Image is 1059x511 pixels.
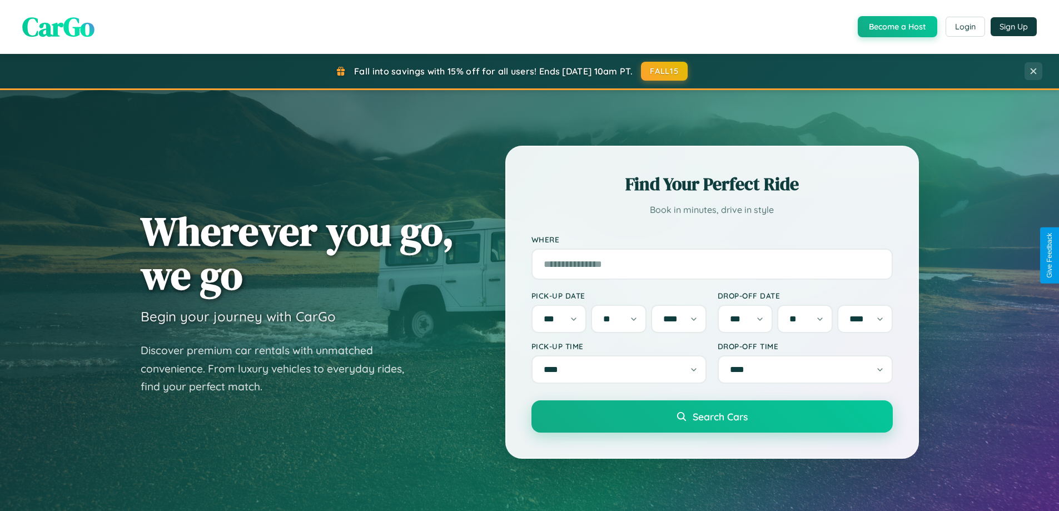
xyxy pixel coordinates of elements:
label: Drop-off Date [718,291,893,300]
span: Search Cars [693,410,748,423]
button: Login [946,17,985,37]
button: FALL15 [641,62,688,81]
label: Drop-off Time [718,341,893,351]
h2: Find Your Perfect Ride [531,172,893,196]
label: Pick-up Time [531,341,707,351]
h3: Begin your journey with CarGo [141,308,336,325]
span: Fall into savings with 15% off for all users! Ends [DATE] 10am PT. [354,66,633,77]
button: Search Cars [531,400,893,433]
iframe: Intercom live chat [11,473,38,500]
div: Give Feedback [1046,233,1053,278]
button: Become a Host [858,16,937,37]
button: Sign Up [991,17,1037,36]
label: Where [531,235,893,244]
label: Pick-up Date [531,291,707,300]
h1: Wherever you go, we go [141,209,454,297]
span: CarGo [22,8,95,45]
p: Book in minutes, drive in style [531,202,893,218]
p: Discover premium car rentals with unmatched convenience. From luxury vehicles to everyday rides, ... [141,341,419,396]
